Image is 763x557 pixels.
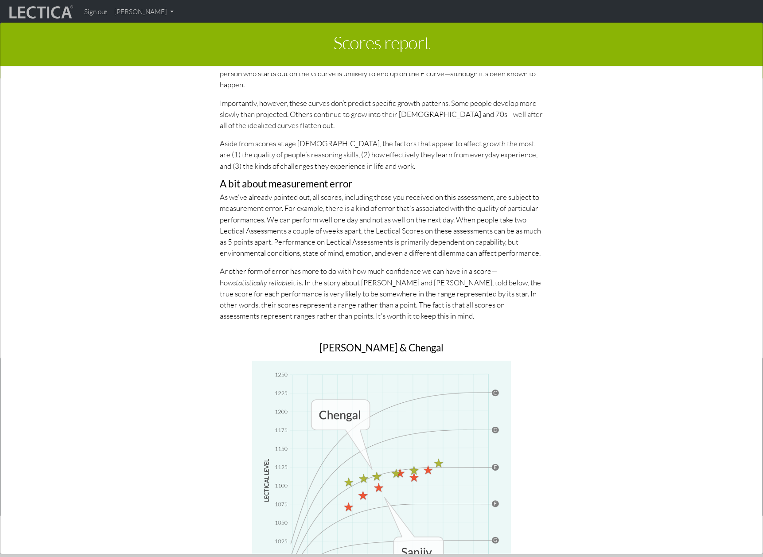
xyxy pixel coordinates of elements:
h3: [PERSON_NAME] & Chengal [220,343,543,354]
p: Importantly, however, these curves don’t predict specific growth patterns. Some people develop mo... [220,97,543,131]
p: Aside from scores at age [DEMOGRAPHIC_DATA], the factors that appear to affect growth the most ar... [220,138,543,171]
h1: Scores report [7,29,756,59]
h3: A bit about measurement error [220,179,543,190]
p: As we've already pointed out, all scores, including those you received on this assessment, are su... [220,191,543,258]
i: statistically reliable [233,278,291,287]
p: Another form of error has more to do with how much confidence we can have in a score—how it is. I... [220,265,543,321]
